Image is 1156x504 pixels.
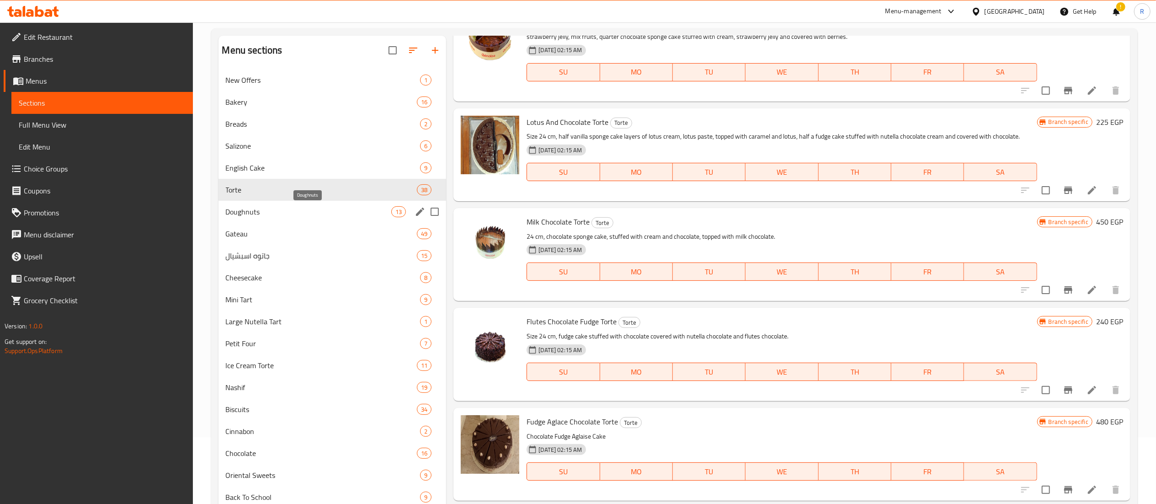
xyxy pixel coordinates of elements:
[749,465,815,478] span: WE
[600,462,673,481] button: MO
[226,118,421,129] span: Breads
[461,116,519,174] img: Lotus And Chocolate Torte
[531,365,596,379] span: SU
[822,166,888,179] span: TH
[226,75,421,86] span: New Offers
[891,63,964,81] button: FR
[673,63,746,81] button: TU
[1096,215,1123,228] h6: 450 EGP
[226,97,417,107] span: Bakery
[527,215,590,229] span: Milk Chocolate Torte
[819,63,891,81] button: TH
[218,223,447,245] div: Gateau49
[746,163,818,181] button: WE
[226,404,417,415] span: Biscuits
[420,470,432,481] div: items
[4,268,193,290] a: Coverage Report
[420,492,432,503] div: items
[964,263,1037,281] button: SA
[24,251,186,262] span: Upsell
[891,263,964,281] button: FR
[420,426,432,437] div: items
[527,431,1037,442] p: Chocolate Fudge Aglaise Cake
[4,26,193,48] a: Edit Restaurant
[4,290,193,311] a: Grocery Checklist
[226,206,392,217] span: Doughnuts
[218,69,447,91] div: New Offers1
[1140,6,1144,16] span: R
[822,265,888,279] span: TH
[527,363,600,381] button: SU
[746,63,818,81] button: WE
[527,131,1037,142] p: Size 24 cm, half vanilla sponge cake layers of lotus cream, lotus paste, topped with caramel and ...
[746,462,818,481] button: WE
[895,265,960,279] span: FR
[600,163,673,181] button: MO
[226,316,421,327] span: Large Nutella Tart
[604,166,669,179] span: MO
[964,63,1037,81] button: SA
[417,228,432,239] div: items
[417,383,431,392] span: 19
[218,464,447,486] div: Oriental Sweets9
[1036,480,1055,499] span: Select to update
[11,136,193,158] a: Edit Menu
[527,331,1037,342] p: Size 24 cm, fudge cake stuffed with chocolate covered with nutella chocolate and flutes chocolate.
[619,317,640,328] span: Torte
[1105,80,1127,102] button: delete
[819,163,891,181] button: TH
[461,415,519,474] img: Fudge Aglace Chocolate Torte
[610,118,632,129] div: Torte
[417,361,431,370] span: 11
[226,184,417,195] span: Torte
[417,186,431,194] span: 38
[218,201,447,223] div: Doughnuts13edit
[535,346,586,354] span: [DATE] 02:15 AM
[677,465,742,478] span: TU
[218,289,447,311] div: Mini Tart9
[964,462,1037,481] button: SA
[420,294,432,305] div: items
[1045,218,1092,226] span: Branch specific
[964,363,1037,381] button: SA
[527,415,618,429] span: Fudge Aglace Chocolate Torte
[1096,415,1123,428] h6: 480 EGP
[417,98,431,107] span: 16
[968,265,1033,279] span: SA
[421,493,431,502] span: 9
[531,265,596,279] span: SU
[1036,81,1055,100] span: Select to update
[1036,181,1055,200] span: Select to update
[420,338,432,349] div: items
[417,184,432,195] div: items
[1096,116,1123,129] h6: 225 EGP
[383,41,402,60] span: Select all sections
[218,354,447,376] div: Ice Cream Torte11
[226,492,421,503] span: Back To School
[417,252,431,260] span: 15
[677,166,742,179] span: TU
[1087,284,1097,295] a: Edit menu item
[420,75,432,86] div: items
[24,207,186,218] span: Promotions
[417,250,432,261] div: items
[421,317,431,326] span: 1
[4,158,193,180] a: Choice Groups
[226,272,421,283] span: Cheesecake
[4,70,193,92] a: Menus
[885,6,942,17] div: Menu-management
[677,65,742,79] span: TU
[535,146,586,155] span: [DATE] 02:15 AM
[1045,118,1092,126] span: Branch specific
[618,317,640,328] div: Torte
[1036,280,1055,300] span: Select to update
[392,208,405,216] span: 13
[19,97,186,108] span: Sections
[819,462,891,481] button: TH
[420,272,432,283] div: items
[749,265,815,279] span: WE
[218,267,447,289] div: Cheesecake8
[417,405,431,414] span: 34
[673,263,746,281] button: TU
